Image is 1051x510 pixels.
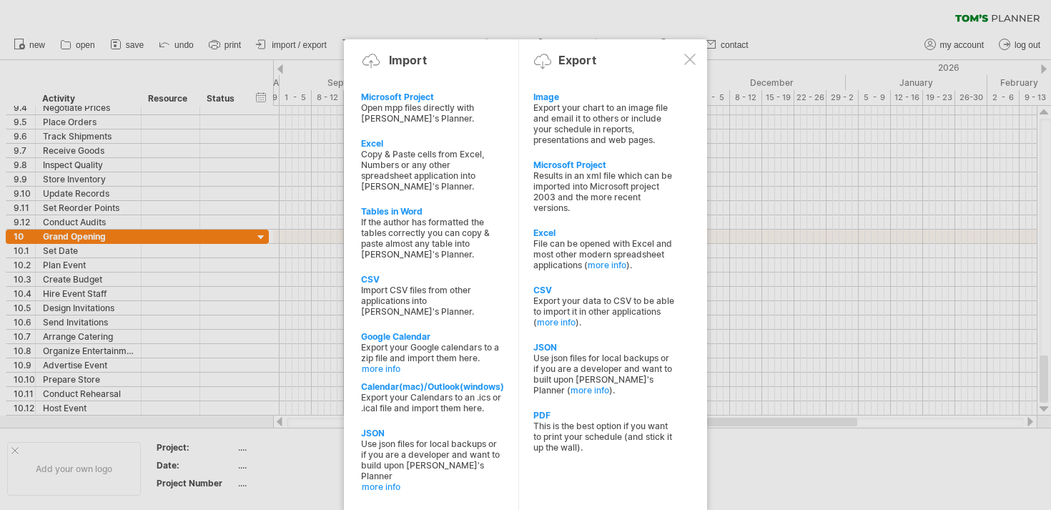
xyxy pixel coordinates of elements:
div: Image [533,92,675,102]
div: PDF [533,410,675,421]
a: more info [362,481,503,492]
div: Export your chart to an image file and email it to others or include your schedule in reports, pr... [533,102,675,145]
div: Tables in Word [361,206,503,217]
div: File can be opened with Excel and most other modern spreadsheet applications ( ). [533,238,675,270]
div: Copy & Paste cells from Excel, Numbers or any other spreadsheet application into [PERSON_NAME]'s ... [361,149,503,192]
div: Excel [361,138,503,149]
div: Export your data to CSV to be able to import it in other applications ( ). [533,295,675,328]
div: Export [558,53,596,67]
div: This is the best option if you want to print your schedule (and stick it up the wall). [533,421,675,453]
div: Import [389,53,427,67]
div: JSON [533,342,675,353]
div: Use json files for local backups or if you are a developer and want to built upon [PERSON_NAME]'s... [533,353,675,396]
div: Results in an xml file which can be imported into Microsoft project 2003 and the more recent vers... [533,170,675,213]
a: more info [362,363,503,374]
div: Excel [533,227,675,238]
a: more info [571,385,609,396]
div: CSV [533,285,675,295]
a: more info [588,260,626,270]
a: more info [537,317,576,328]
div: If the author has formatted the tables correctly you can copy & paste almost any table into [PERS... [361,217,503,260]
div: Microsoft Project [533,160,675,170]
